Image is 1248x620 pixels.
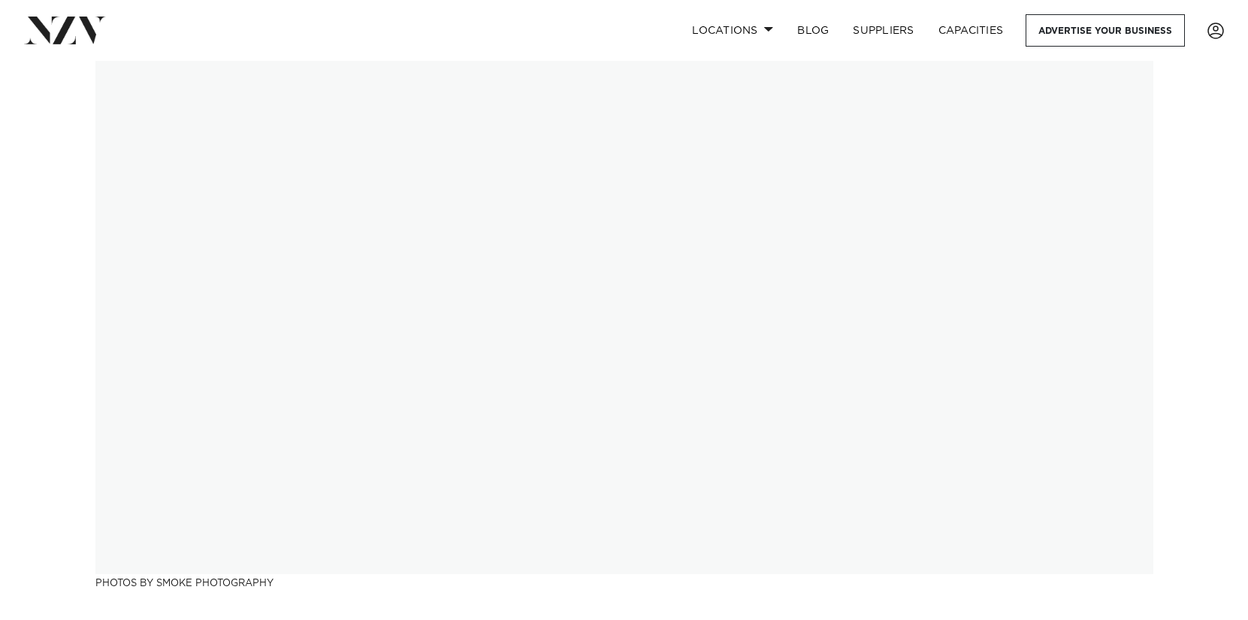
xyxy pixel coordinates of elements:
img: nzv-logo.png [24,17,106,44]
a: BLOG [785,14,841,47]
a: Capacities [926,14,1016,47]
a: SUPPLIERS [841,14,926,47]
h3: Photos by Smoke Photography [95,574,1153,590]
a: Advertise your business [1026,14,1185,47]
a: Locations [680,14,785,47]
